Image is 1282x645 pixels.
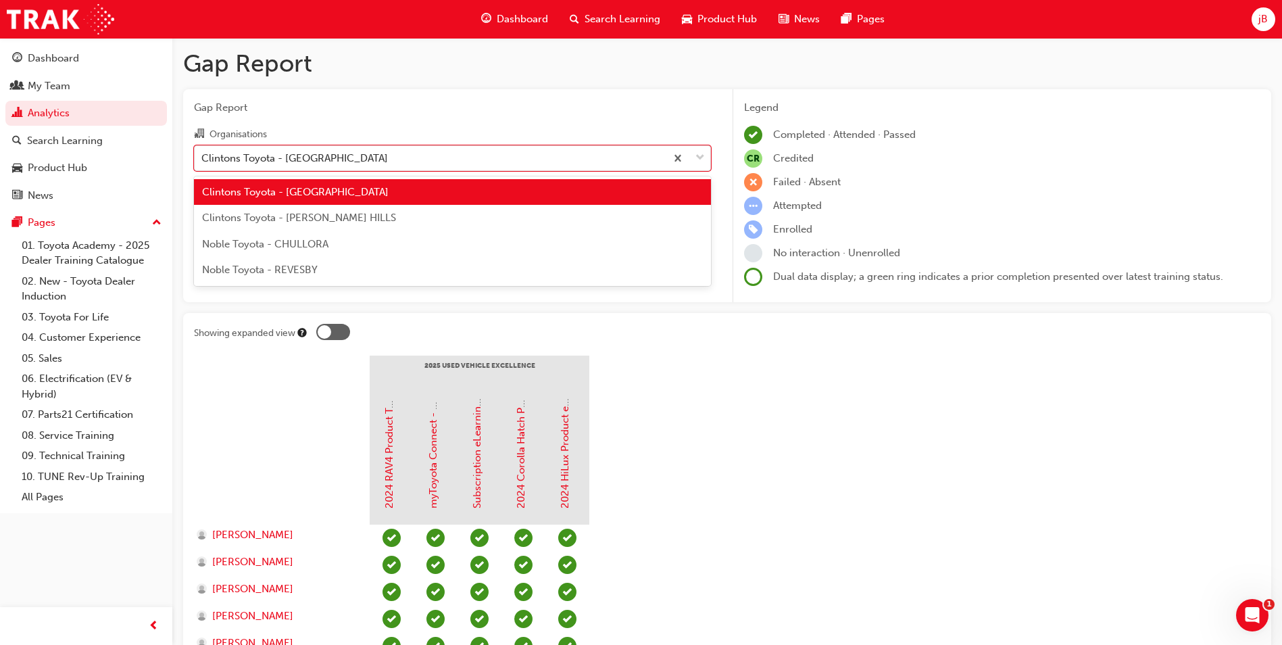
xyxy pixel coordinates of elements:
span: learningRecordVerb_PASS-icon [426,610,445,628]
span: null-icon [744,149,762,168]
span: down-icon [695,149,705,167]
span: learningRecordVerb_COMPLETE-icon [558,583,576,601]
div: Pages [28,215,55,231]
span: Product Hub [697,11,757,27]
span: learningRecordVerb_ENROLL-icon [744,220,762,239]
span: [PERSON_NAME] [212,608,293,624]
span: learningRecordVerb_PASS-icon [426,529,445,547]
div: Showing expanded view [194,327,295,340]
a: Analytics [5,101,167,126]
span: learningRecordVerb_COMPLETE-icon [744,126,762,144]
a: 10. TUNE Rev-Up Training [16,467,167,487]
div: My Team [28,78,70,94]
span: News [794,11,820,27]
h1: Gap Report [183,49,1271,78]
span: learningRecordVerb_ATTEMPT-icon [744,197,762,215]
a: [PERSON_NAME] [197,554,357,570]
span: learningRecordVerb_PASS-icon [383,529,401,547]
span: Pages [857,11,885,27]
span: Completed · Attended · Passed [773,128,916,141]
a: 2024 Corolla Hatch Product Training [515,335,527,508]
span: [PERSON_NAME] [212,554,293,570]
a: pages-iconPages [831,5,895,33]
span: up-icon [152,214,162,232]
a: [PERSON_NAME] [197,581,357,597]
span: learningRecordVerb_PASS-icon [426,583,445,601]
a: search-iconSearch Learning [559,5,671,33]
a: 04. Customer Experience [16,327,167,348]
span: jB [1258,11,1268,27]
img: Trak [7,4,114,34]
span: Enrolled [773,223,812,235]
div: Search Learning [27,133,103,149]
a: 01. Toyota Academy - 2025 Dealer Training Catalogue [16,235,167,271]
div: Product Hub [28,160,87,176]
a: 2024 HiLux Product eLearning [559,365,571,508]
span: search-icon [570,11,579,28]
button: Pages [5,210,167,235]
a: Dashboard [5,46,167,71]
a: 08. Service Training [16,425,167,446]
span: car-icon [12,162,22,174]
span: car-icon [682,11,692,28]
div: Legend [744,100,1260,116]
a: 05. Sales [16,348,167,369]
span: Noble Toyota - CHULLORA [202,238,328,250]
span: 1 [1264,599,1275,610]
span: learningRecordVerb_PASS-icon [383,556,401,574]
a: 09. Technical Training [16,446,167,467]
span: pages-icon [12,217,22,229]
a: news-iconNews [768,5,831,33]
div: News [28,188,53,204]
span: Dashboard [497,11,548,27]
a: Search Learning [5,128,167,153]
span: Search Learning [585,11,660,27]
a: car-iconProduct Hub [671,5,768,33]
span: news-icon [779,11,789,28]
a: 07. Parts21 Certification [16,404,167,425]
span: learningRecordVerb_PASS-icon [470,529,489,547]
span: learningRecordVerb_PASS-icon [470,556,489,574]
a: My Team [5,74,167,99]
span: learningRecordVerb_PASS-icon [470,610,489,628]
a: 2024 RAV4 Product Training [383,375,395,508]
a: guage-iconDashboard [470,5,559,33]
span: learningRecordVerb_PASS-icon [383,583,401,601]
span: Dual data display; a green ring indicates a prior completion presented over latest training status. [773,270,1223,283]
span: Failed · Absent [773,176,841,188]
span: Credited [773,152,814,164]
span: learningRecordVerb_PASS-icon [514,610,533,628]
span: [PERSON_NAME] [212,527,293,543]
span: prev-icon [149,618,159,635]
iframe: Intercom live chat [1236,599,1268,631]
a: Product Hub [5,156,167,181]
span: guage-icon [12,53,22,65]
span: people-icon [12,80,22,93]
div: Organisations [209,128,267,141]
div: Tooltip anchor [296,327,308,339]
button: DashboardMy TeamAnalyticsSearch LearningProduct HubNews [5,43,167,210]
span: [PERSON_NAME] [212,581,293,597]
a: [PERSON_NAME] [197,608,357,624]
span: learningRecordVerb_PASS-icon [514,583,533,601]
div: Dashboard [28,51,79,66]
span: Clintons Toyota - [PERSON_NAME] HILLS [202,212,396,224]
span: Clintons Toyota - [GEOGRAPHIC_DATA] [202,186,389,198]
button: jB [1252,7,1275,31]
a: All Pages [16,487,167,508]
a: 02. New - Toyota Dealer Induction [16,271,167,307]
span: learningRecordVerb_PASS-icon [383,610,401,628]
span: Noble Toyota - REVESBY [202,264,318,276]
a: [PERSON_NAME] [197,527,357,543]
span: chart-icon [12,107,22,120]
span: learningRecordVerb_COMPLETE-icon [558,529,576,547]
a: 06. Electrification (EV & Hybrid) [16,368,167,404]
div: Clintons Toyota - [GEOGRAPHIC_DATA] [201,150,388,166]
a: Subscription eLearning for Connected Services [471,289,483,508]
span: learningRecordVerb_PASS-icon [514,556,533,574]
span: No interaction · Unenrolled [773,247,900,259]
span: learningRecordVerb_PASS-icon [426,556,445,574]
span: learningRecordVerb_COMPLETE-icon [558,610,576,628]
